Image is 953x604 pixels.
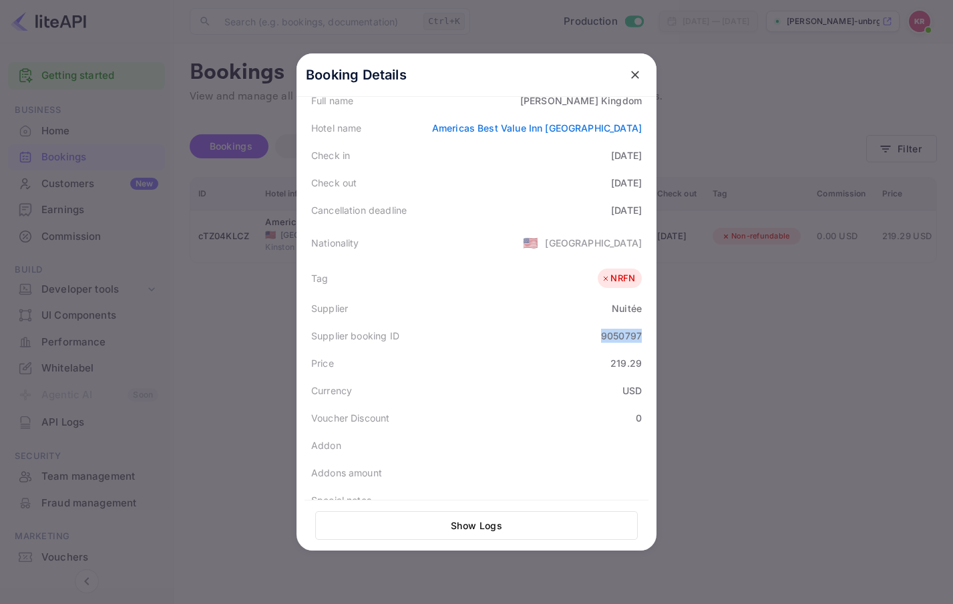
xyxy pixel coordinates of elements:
div: Addons amount [311,466,382,480]
div: Addon [311,438,341,452]
div: Check in [311,148,350,162]
div: [DATE] [611,203,642,217]
div: Price [311,356,334,370]
div: Supplier booking ID [311,329,399,343]
span: United States [523,231,538,255]
div: Special notes [311,493,371,507]
div: Currency [311,384,352,398]
button: close [623,63,647,87]
div: Supplier [311,301,348,315]
div: [DATE] [611,176,642,190]
div: Cancellation deadline [311,203,407,217]
button: Show Logs [315,511,638,540]
p: Booking Details [306,65,407,85]
div: USD [622,384,642,398]
div: Voucher Discount [311,411,389,425]
div: NRFN [601,272,635,285]
div: Full name [311,94,353,108]
div: [PERSON_NAME] Kingdom [520,94,642,108]
div: 219.29 [610,356,642,370]
div: Nationality [311,236,359,250]
div: Tag [311,271,328,285]
div: Hotel name [311,121,362,135]
div: [GEOGRAPHIC_DATA] [545,236,642,250]
div: [DATE] [611,148,642,162]
div: Check out [311,176,357,190]
div: 9050797 [601,329,642,343]
div: 0 [636,411,642,425]
div: Nuitée [612,301,642,315]
a: Americas Best Value Inn [GEOGRAPHIC_DATA] [432,122,642,134]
